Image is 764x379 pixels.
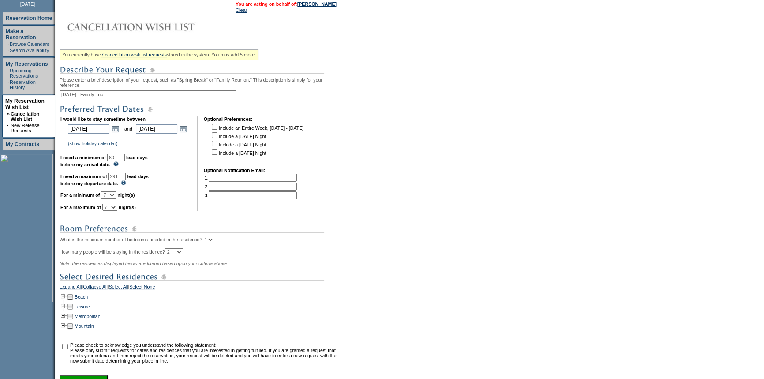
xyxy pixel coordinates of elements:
[101,52,167,57] a: 7 cancellation wish list requests
[60,155,106,160] b: I need a minimum of
[60,223,324,234] img: subTtlRoomPreferences.gif
[7,48,9,53] td: ·
[60,284,340,292] div: | | |
[60,155,148,167] b: lead days before my arrival date.
[7,111,10,116] b: »
[60,49,258,60] div: You currently have stored in the system. You may add 5 more.
[119,205,136,210] b: night(s)
[117,192,135,198] b: night(s)
[70,342,339,364] td: Please check to acknowledge you understand the following statement: Please only submit requests f...
[6,15,52,21] a: Reservation Home
[60,174,107,179] b: I need a maximum of
[60,205,101,210] b: For a maximum of
[205,191,297,199] td: 3.
[60,174,149,186] b: lead days before my departure date.
[236,8,247,13] a: Clear
[10,68,38,79] a: Upcoming Reservations
[297,1,337,7] a: [PERSON_NAME]
[20,1,35,7] span: [DATE]
[136,124,177,134] input: Date format: M/D/Y. Shortcut keys: [T] for Today. [UP] or [.] for Next Day. [DOWN] or [,] for Pre...
[75,314,101,319] a: Metropolitan
[204,168,266,173] b: Optional Notification Email:
[11,111,39,122] a: Cancellation Wish List
[6,61,48,67] a: My Reservations
[236,1,337,7] span: You are acting on behalf of:
[10,79,36,90] a: Reservation History
[60,18,236,36] img: Cancellation Wish List
[68,124,109,134] input: Date format: M/D/Y. Shortcut keys: [T] for Today. [UP] or [.] for Next Day. [DOWN] or [,] for Pre...
[123,123,134,135] td: and
[75,304,90,309] a: Leisure
[10,48,49,53] a: Search Availability
[113,161,119,166] img: questionMark_lightBlue.gif
[178,124,188,134] a: Open the calendar popup.
[83,284,108,292] a: Collapse All
[205,174,297,182] td: 1.
[7,41,9,47] td: ·
[10,41,49,47] a: Browse Calendars
[7,123,10,133] td: ·
[60,192,100,198] b: For a minimum of
[75,323,94,329] a: Mountain
[7,68,9,79] td: ·
[205,183,297,191] td: 2.
[6,141,39,147] a: My Contracts
[5,98,45,110] a: My Reservation Wish List
[60,261,227,266] span: Note: the residences displayed below are filtered based upon your criteria above
[121,180,126,185] img: questionMark_lightBlue.gif
[204,116,253,122] b: Optional Preferences:
[210,123,303,161] td: Include an Entire Week, [DATE] - [DATE] Include a [DATE] Night Include a [DATE] Night Include a [...
[7,79,9,90] td: ·
[109,284,128,292] a: Select All
[6,28,36,41] a: Make a Reservation
[68,141,118,146] a: (show holiday calendar)
[110,124,120,134] a: Open the calendar popup.
[11,123,39,133] a: New Release Requests
[60,284,82,292] a: Expand All
[60,116,146,122] b: I would like to stay sometime between
[75,294,88,300] a: Beach
[129,284,155,292] a: Select None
